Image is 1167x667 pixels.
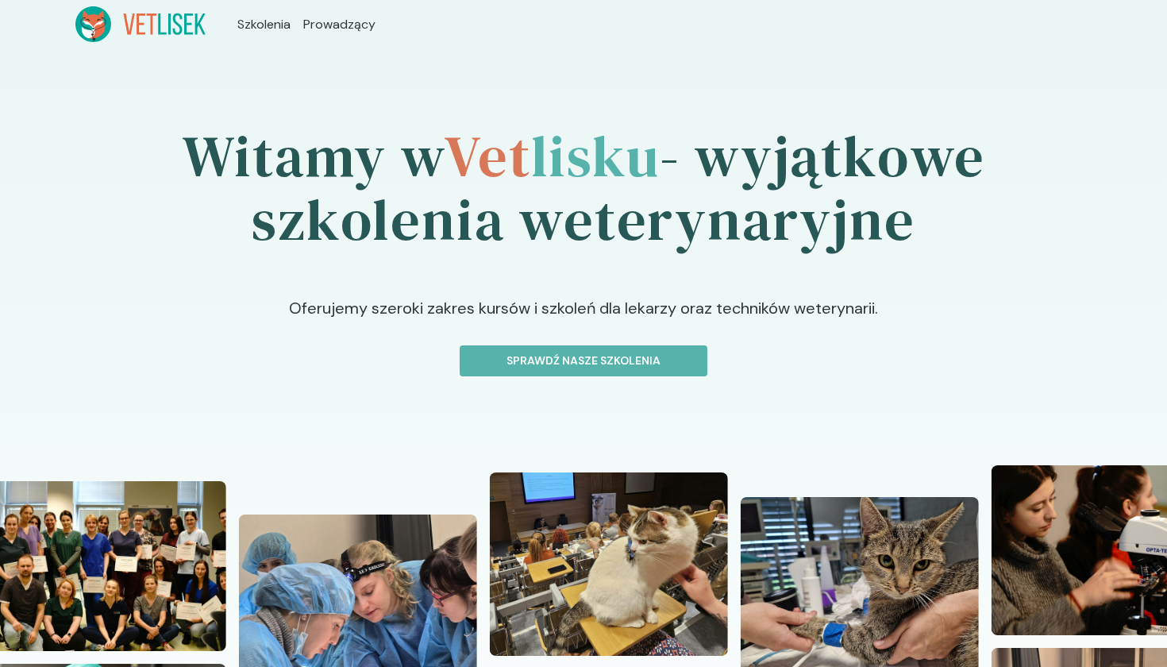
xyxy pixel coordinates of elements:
[75,80,1092,296] h1: Witamy w - wyjątkowe szkolenia weterynaryjne
[237,15,291,34] a: Szkolenia
[473,353,694,369] p: Sprawdź nasze szkolenia
[194,296,972,345] p: Oferujemy szeroki zakres kursów i szkoleń dla lekarzy oraz techników weterynarii.
[444,117,530,195] span: Vet
[303,15,376,34] a: Prowadzący
[531,117,660,195] span: lisku
[460,345,707,376] button: Sprawdź nasze szkolenia
[490,472,728,656] img: Z2WOx5bqstJ98vaI_20240512_101618.jpg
